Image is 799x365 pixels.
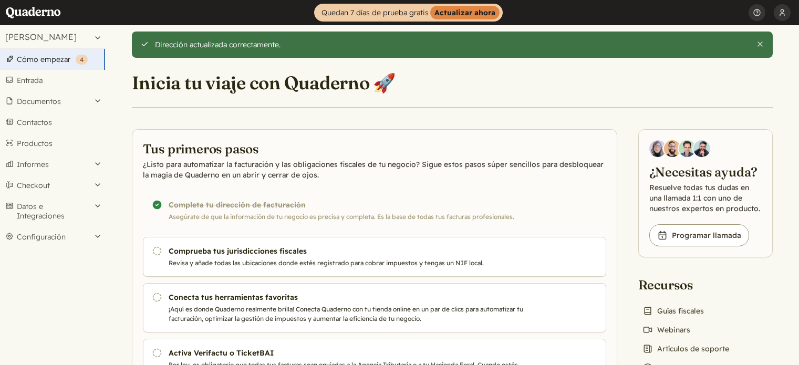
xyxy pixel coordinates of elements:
[169,258,527,268] p: Revisa y añade todas las ubicaciones donde estés registrado para cobrar impuestos y tengas un NIF...
[143,140,606,157] h2: Tus primeros pasos
[649,163,762,180] h2: ¿Necesitas ayuda?
[638,341,733,356] a: Artículos de soporte
[664,140,681,157] img: Jairo Fumero, Account Executive at Quaderno
[638,322,694,337] a: Webinars
[756,40,764,48] button: Cierra esta alerta
[169,305,527,324] p: ¡Aquí es donde Quaderno realmente brilla! Conecta Quaderno con tu tienda online en un par de clic...
[649,224,749,246] a: Programar llamada
[649,182,762,214] p: Resuelve todas tus dudas en una llamada 1:1 con uno de nuestros expertos en producto.
[638,304,708,318] a: Guías fiscales
[155,40,748,49] div: Dirección actualizada correctamente.
[638,276,736,293] h2: Recursos
[169,348,527,358] h3: Activa Verifactu o TicketBAI
[679,140,696,157] img: Ivo Oltmans, Business Developer at Quaderno
[132,71,396,95] h1: Inicia tu viaje con Quaderno 🚀
[169,246,527,256] h3: Comprueba tus jurisdicciones fiscales
[649,140,666,157] img: Diana Carrasco, Account Executive at Quaderno
[80,56,84,64] span: 4
[314,4,503,22] a: Quedan 7 días de prueba gratisActualizar ahora
[169,292,527,303] h3: Conecta tus herramientas favoritas
[143,283,606,332] a: Conecta tus herramientas favoritas ¡Aquí es donde Quaderno realmente brilla! Conecta Quaderno con...
[143,159,606,180] p: ¿Listo para automatizar la facturación y las obligaciones fiscales de tu negocio? Sigue estos pas...
[430,6,500,19] strong: Actualizar ahora
[143,237,606,277] a: Comprueba tus jurisdicciones fiscales Revisa y añade todas las ubicaciones donde estés registrado...
[693,140,710,157] img: Javier Rubio, DevRel at Quaderno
